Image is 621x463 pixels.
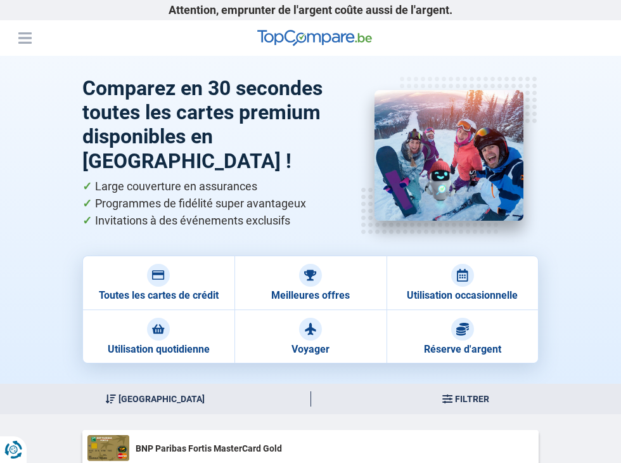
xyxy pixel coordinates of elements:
[387,310,539,363] a: Réserve d'argent Réserve d'argent
[87,435,129,462] img: xbnpParibasFortisMastercardGold.png.pagespeed.ic.s15bNdfdUr.png
[82,195,341,212] li: Programmes de fidélité super avantageux
[387,256,539,310] a: Utilisation occasionnelle Utilisation occasionnelle
[234,256,387,310] a: Meilleures offres Meilleures offres
[82,256,234,310] a: Toutes les cartes de crédit Toutes les cartes de crédit
[82,178,341,195] li: Large couverture en assurances
[456,269,469,282] img: Utilisation occasionnelle
[304,269,317,282] img: Meilleures offres
[375,90,523,221] img: Cartes Premium
[304,323,317,336] img: Voyager
[82,76,341,174] h1: Comparez en 30 secondes toutes les cartes premium disponibles en [GEOGRAPHIC_DATA] !
[136,442,534,455] span: BNP Paribas Fortis MasterCard Gold
[82,212,341,230] li: Invitations à des événements exclusifs
[15,29,34,48] button: Menu
[456,323,469,336] img: Réserve d'argent
[257,30,372,46] img: TopCompare
[152,323,165,336] img: Utilisation quotidienne
[234,310,387,363] a: Voyager Voyager
[455,395,489,403] span: Filtrer
[82,3,539,17] p: Attention, emprunter de l'argent coûte aussi de l'argent.
[152,269,165,282] img: Toutes les cartes de crédit
[82,310,234,363] a: Utilisation quotidienne Utilisation quotidienne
